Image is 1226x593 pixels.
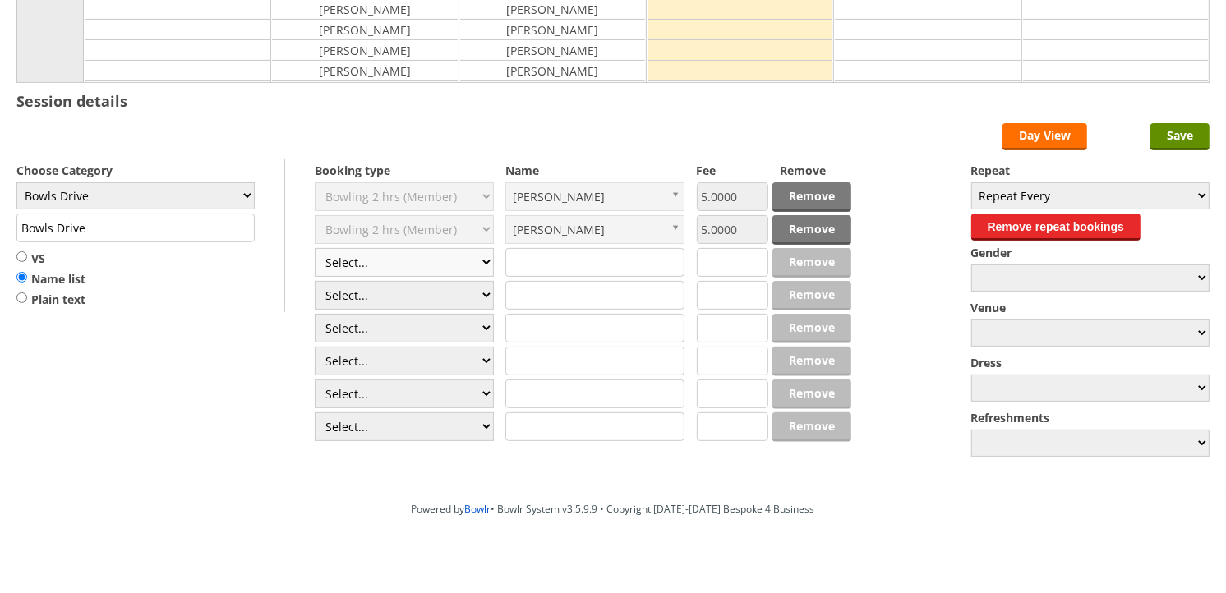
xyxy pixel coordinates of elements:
[465,502,491,516] a: Bowlr
[971,300,1210,315] label: Venue
[1150,123,1210,150] input: Save
[460,40,645,61] td: [PERSON_NAME]
[272,40,457,61] td: [PERSON_NAME]
[971,163,1210,178] label: Repeat
[16,292,27,304] input: Plain text
[272,20,457,40] td: [PERSON_NAME]
[971,410,1210,425] label: Refreshments
[16,292,85,308] label: Plain text
[412,502,815,516] span: Powered by • Bowlr System v3.5.9.9 • Copyright [DATE]-[DATE] Bespoke 4 Business
[16,271,85,287] label: Name list
[513,216,662,243] span: [PERSON_NAME]
[460,61,645,81] td: [PERSON_NAME]
[272,61,457,81] td: [PERSON_NAME]
[772,215,851,245] a: Remove
[505,163,684,178] label: Name
[16,91,127,111] h3: Session details
[971,214,1141,241] button: Remove repeat bookings
[697,163,768,178] label: Fee
[16,251,85,267] label: VS
[780,163,851,178] label: Remove
[505,215,684,244] a: [PERSON_NAME]
[16,251,27,263] input: VS
[971,245,1210,260] label: Gender
[460,20,645,40] td: [PERSON_NAME]
[505,182,684,211] a: [PERSON_NAME]
[971,355,1210,370] label: Dress
[513,183,662,210] span: [PERSON_NAME]
[1002,123,1087,150] a: Day View
[16,163,255,178] label: Choose Category
[315,163,494,178] label: Booking type
[16,271,27,283] input: Name list
[16,214,255,242] input: Title/Description
[772,182,851,212] a: Remove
